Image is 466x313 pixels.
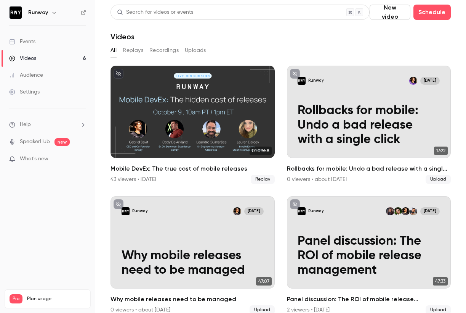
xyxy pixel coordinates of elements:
[250,147,272,155] span: 01:09:58
[386,207,394,215] img: Andra Georgescu
[123,44,143,56] button: Replays
[122,248,264,278] p: Why mobile releases need to be managed
[54,138,70,146] span: new
[287,295,451,304] h2: Panel discussion: The ROI of mobile release management
[110,295,275,304] h2: Why mobile releases need to be managed
[122,207,130,215] img: Why mobile releases need to be managed
[256,277,272,286] span: 47:07
[287,176,347,183] div: 0 viewers • about [DATE]
[409,77,417,85] img: Gabe Savit
[298,103,440,147] p: Rollbacks for mobile: Undo a bad release with a single click
[287,66,451,184] a: Rollbacks for mobile: Undo a bad release with a single clickRunwayGabe Savit[DATE]Rollbacks for m...
[308,78,323,83] p: Runway
[10,294,22,303] span: Pro
[433,277,448,286] span: 47:33
[413,5,451,20] button: Schedule
[9,88,40,96] div: Settings
[298,207,306,215] img: Panel discussion: The ROI of mobile release management
[9,55,36,62] div: Videos
[420,77,440,85] span: [DATE]
[287,66,451,184] li: Rollbacks for mobile: Undo a bad release with a single click
[110,66,275,184] a: 01:09:58Mobile DevEx: The true cost of mobile releases43 viewers • [DATE]Replay
[20,155,48,163] span: What's new
[110,44,117,56] button: All
[308,208,323,214] p: Runway
[110,5,451,308] section: Videos
[290,199,300,209] button: unpublished
[117,8,193,16] div: Search for videos or events
[370,5,410,20] button: New video
[110,32,135,41] h1: Videos
[9,38,35,45] div: Events
[114,199,123,209] button: unpublished
[110,66,275,184] li: Mobile DevEx: The true cost of mobile releases
[290,69,300,79] button: unpublished
[114,69,123,79] button: unpublished
[402,207,410,215] img: Gabriel Savit
[110,176,156,183] div: 43 viewers • [DATE]
[244,207,264,215] span: [DATE]
[9,121,86,129] li: help-dropdown-opener
[409,207,417,215] img: Matt Varghese
[20,121,31,129] span: Help
[434,147,448,155] span: 17:22
[185,44,206,56] button: Uploads
[298,77,306,85] img: Rollbacks for mobile: Undo a bad release with a single click
[394,207,402,215] img: Kaleb Hermes
[10,6,22,19] img: Runway
[20,138,50,146] a: SpeakerHub
[149,44,179,56] button: Recordings
[28,9,48,16] h6: Runway
[233,207,241,215] img: Gabriel Savit
[110,164,275,173] h2: Mobile DevEx: The true cost of mobile releases
[27,296,86,302] span: Plan usage
[9,71,43,79] div: Audience
[77,156,86,163] iframe: Noticeable Trigger
[420,207,440,215] span: [DATE]
[132,208,147,214] p: Runway
[287,164,451,173] h2: Rollbacks for mobile: Undo a bad release with a single click
[298,234,440,278] p: Panel discussion: The ROI of mobile release management
[251,175,275,184] span: Replay
[426,175,451,184] span: Upload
